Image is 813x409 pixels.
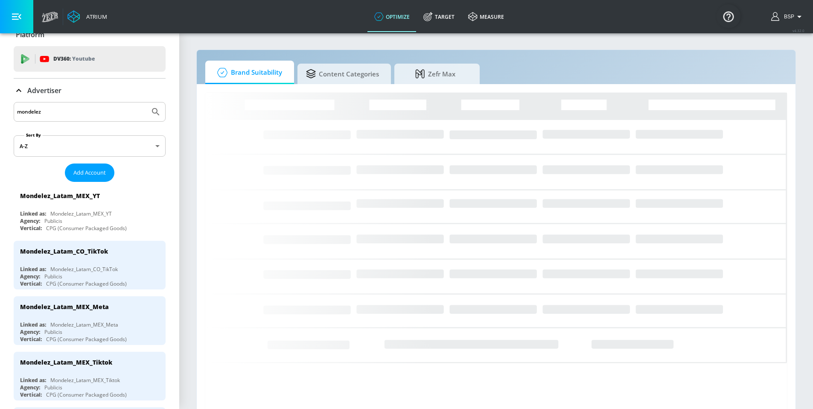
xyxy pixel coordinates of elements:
[14,185,166,234] div: Mondelez_Latam_MEX_YTLinked as:Mondelez_Latam_MEX_YTAgency:PublicisVertical:CPG (Consumer Package...
[403,64,468,84] span: Zefr Max
[781,14,794,20] span: login as: bsp_linking@zefr.com
[20,384,40,391] div: Agency:
[67,10,107,23] a: Atrium
[20,328,40,336] div: Agency:
[306,64,379,84] span: Content Categories
[73,168,106,178] span: Add Account
[717,4,740,28] button: Open Resource Center
[20,321,46,328] div: Linked as:
[14,241,166,289] div: Mondelez_Latam_CO_TikTokLinked as:Mondelez_Latam_CO_TikTokAgency:PublicisVertical:CPG (Consumer P...
[14,296,166,345] div: Mondelez_Latam_MEX_MetaLinked as:Mondelez_Latam_MEX_MetaAgency:PublicisVertical:CPG (Consumer Pac...
[146,102,165,121] button: Submit Search
[20,217,40,225] div: Agency:
[20,192,100,200] div: Mondelez_Latam_MEX_YT
[20,273,40,280] div: Agency:
[24,132,43,138] label: Sort By
[44,273,62,280] div: Publicis
[53,54,95,64] p: DV360:
[20,266,46,273] div: Linked as:
[27,86,61,95] p: Advertiser
[793,28,804,33] span: v 4.32.0
[20,336,42,343] div: Vertical:
[214,62,282,83] span: Brand Suitability
[72,54,95,63] p: Youtube
[50,321,118,328] div: Mondelez_Latam_MEX_Meta
[14,46,166,72] div: DV360: Youtube
[14,79,166,102] div: Advertiser
[46,280,127,287] div: CPG (Consumer Packaged Goods)
[50,210,112,217] div: Mondelez_Latam_MEX_YT
[20,247,108,255] div: Mondelez_Latam_CO_TikTok
[20,303,109,311] div: Mondelez_Latam_MEX_Meta
[65,164,114,182] button: Add Account
[367,1,417,32] a: optimize
[16,30,44,39] p: Platform
[46,225,127,232] div: CPG (Consumer Packaged Goods)
[50,377,120,384] div: Mondelez_Latam_MEX_Tiktok
[14,135,166,157] div: A-Z
[417,1,461,32] a: Target
[20,377,46,384] div: Linked as:
[20,391,42,398] div: Vertical:
[20,358,112,366] div: Mondelez_Latam_MEX_Tiktok
[771,12,804,22] button: BSP
[44,328,62,336] div: Publicis
[20,225,42,232] div: Vertical:
[44,217,62,225] div: Publicis
[20,210,46,217] div: Linked as:
[20,280,42,287] div: Vertical:
[50,266,118,273] div: Mondelez_Latam_CO_TikTok
[14,352,166,400] div: Mondelez_Latam_MEX_TiktokLinked as:Mondelez_Latam_MEX_TiktokAgency:PublicisVertical:CPG (Consumer...
[44,384,62,391] div: Publicis
[46,336,127,343] div: CPG (Consumer Packaged Goods)
[46,391,127,398] div: CPG (Consumer Packaged Goods)
[461,1,511,32] a: measure
[14,23,166,47] div: Platform
[17,106,146,117] input: Search by name
[83,13,107,20] div: Atrium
